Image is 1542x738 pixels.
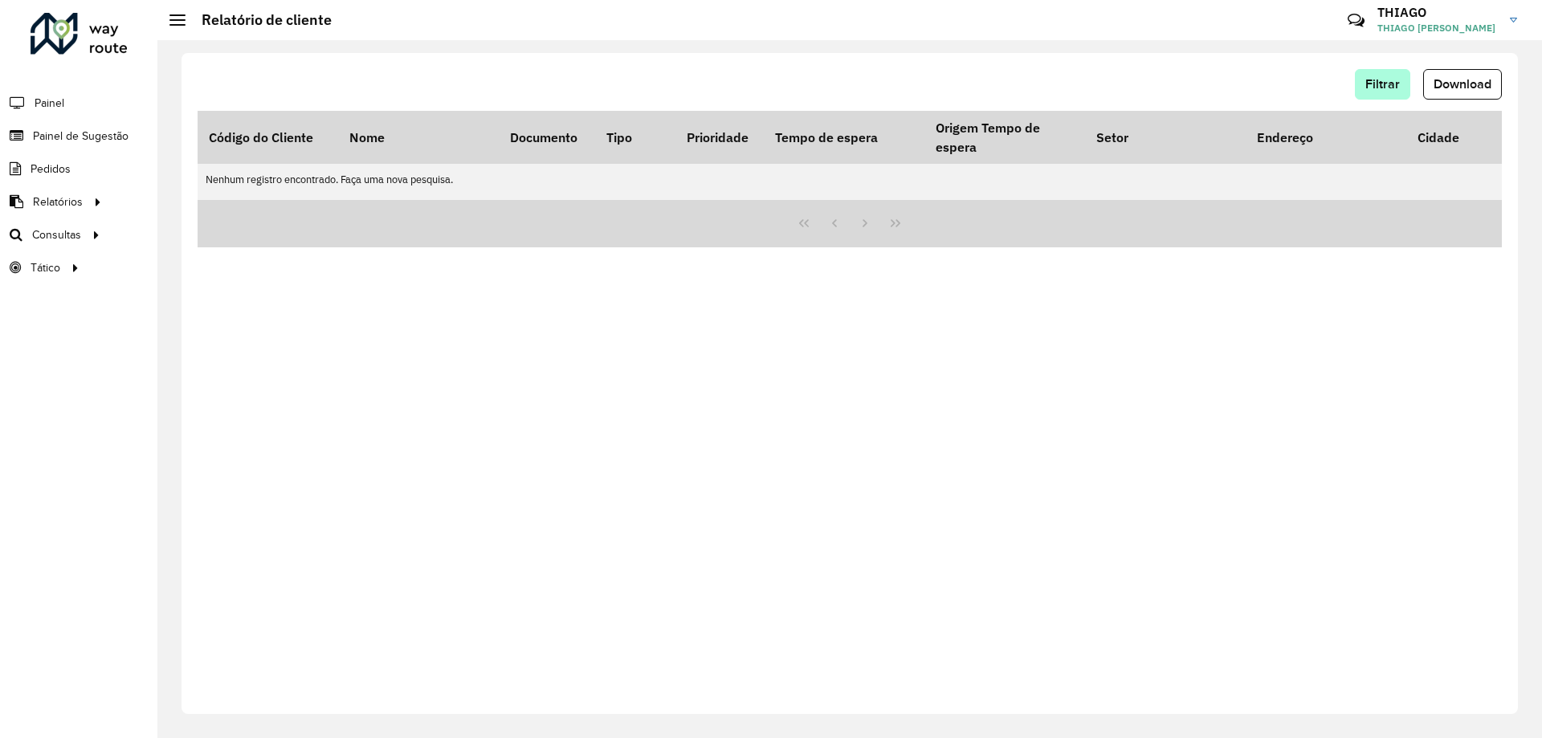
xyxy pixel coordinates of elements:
[32,226,81,243] span: Consultas
[338,111,499,164] th: Nome
[1339,3,1373,38] a: Contato Rápido
[1246,111,1406,164] th: Endereço
[186,11,332,29] h2: Relatório de cliente
[1365,77,1400,91] span: Filtrar
[499,111,595,164] th: Documento
[675,111,764,164] th: Prioridade
[1085,111,1246,164] th: Setor
[31,161,71,177] span: Pedidos
[33,194,83,210] span: Relatórios
[1377,5,1498,20] h3: THIAGO
[1423,69,1502,100] button: Download
[33,128,128,145] span: Painel de Sugestão
[1377,21,1498,35] span: THIAGO [PERSON_NAME]
[924,111,1085,164] th: Origem Tempo de espera
[1355,69,1410,100] button: Filtrar
[595,111,675,164] th: Tipo
[764,111,924,164] th: Tempo de espera
[35,95,64,112] span: Painel
[198,111,338,164] th: Código do Cliente
[31,259,60,276] span: Tático
[1434,77,1491,91] span: Download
